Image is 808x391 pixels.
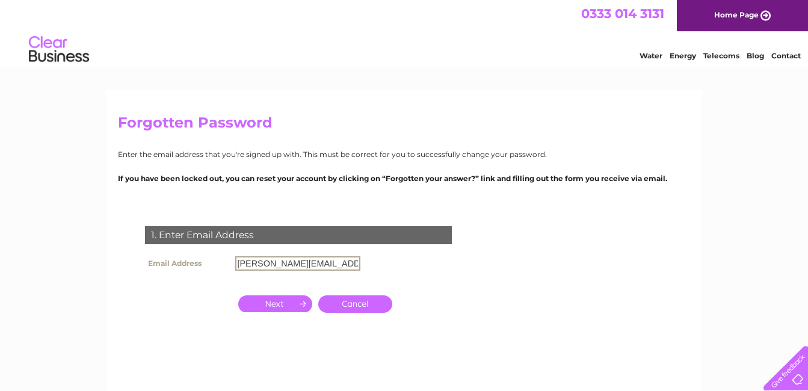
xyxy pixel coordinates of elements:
a: Blog [747,51,764,60]
p: Enter the email address that you're signed up with. This must be correct for you to successfully ... [118,149,691,160]
th: Email Address [142,253,232,274]
div: 1. Enter Email Address [145,226,452,244]
p: If you have been locked out, you can reset your account by clicking on “Forgotten your answer?” l... [118,173,691,184]
img: logo.png [28,31,90,68]
a: Contact [771,51,801,60]
a: Cancel [318,295,392,313]
h2: Forgotten Password [118,114,691,137]
div: Clear Business is a trading name of Verastar Limited (registered in [GEOGRAPHIC_DATA] No. 3667643... [120,7,689,58]
a: Energy [670,51,696,60]
a: Water [640,51,662,60]
a: Telecoms [703,51,739,60]
a: 0333 014 3131 [581,6,664,21]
